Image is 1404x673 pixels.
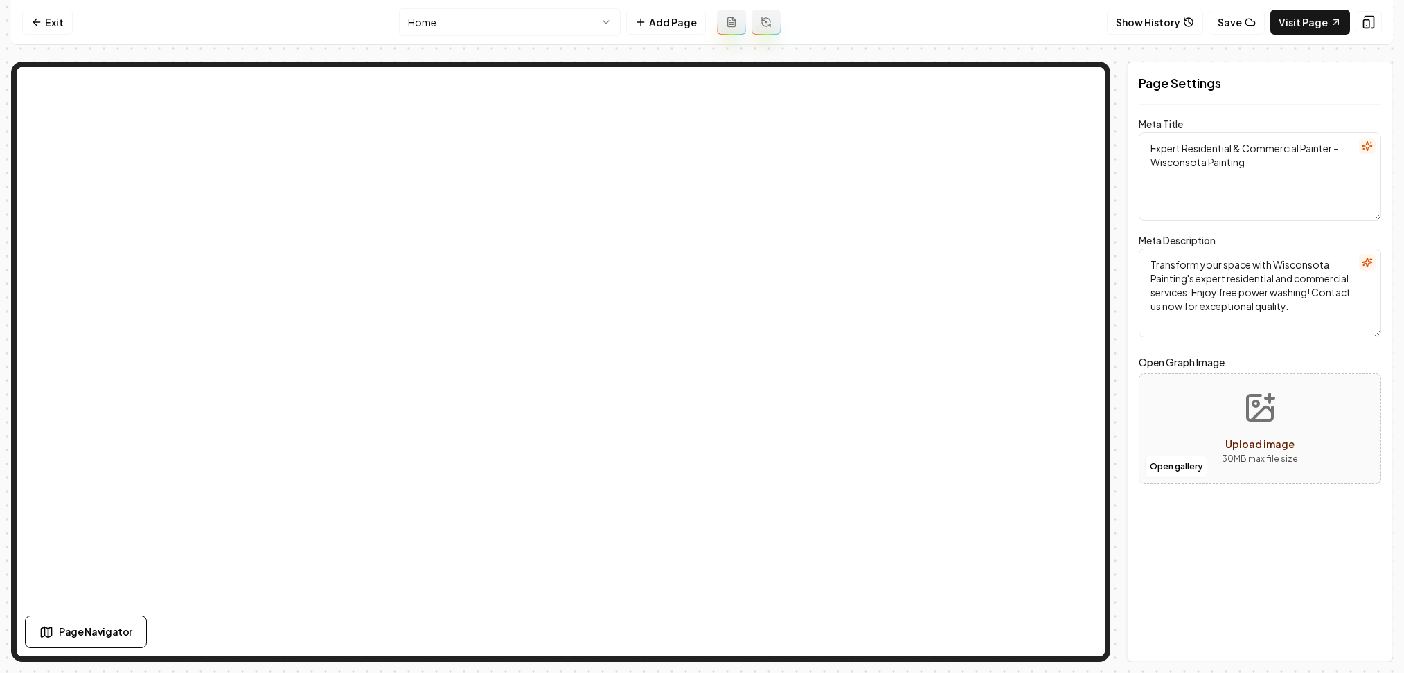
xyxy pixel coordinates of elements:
[1225,438,1295,450] span: Upload image
[1107,10,1203,35] button: Show History
[1222,452,1298,466] p: 30 MB max file size
[22,10,73,35] a: Exit
[59,625,132,639] span: Page Navigator
[1139,234,1216,246] label: Meta Description
[1139,118,1183,130] label: Meta Title
[1211,380,1309,477] button: Upload image
[25,616,147,648] button: Page Navigator
[717,10,746,35] button: Add admin page prompt
[1209,10,1265,35] button: Save
[752,10,781,35] button: Regenerate page
[1145,456,1207,478] button: Open gallery
[1270,10,1350,35] a: Visit Page
[1139,73,1381,93] h2: Page Settings
[626,10,706,35] button: Add Page
[1139,354,1381,370] label: Open Graph Image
